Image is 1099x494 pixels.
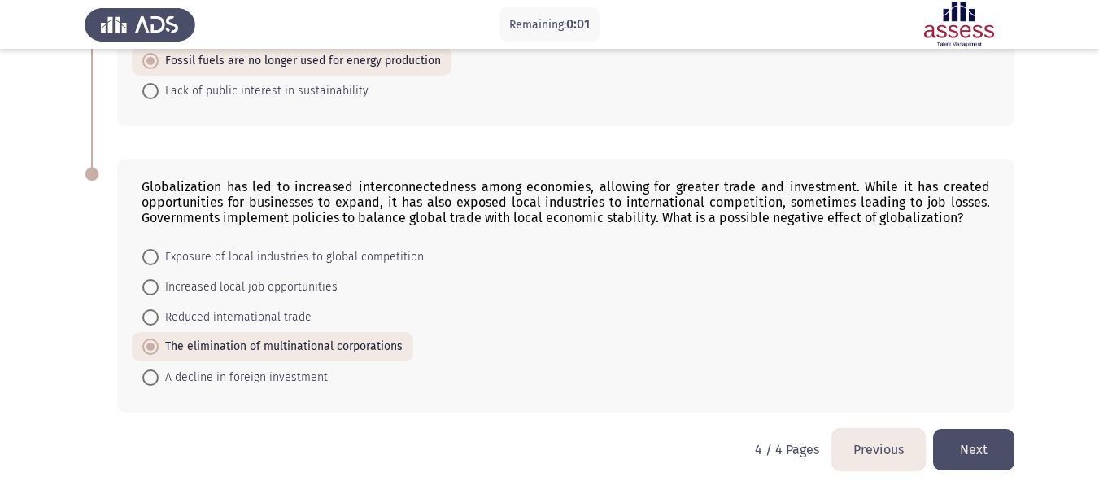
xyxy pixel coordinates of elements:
div: Globalization has led to increased interconnectedness among economies, allowing for greater trade... [142,179,990,225]
span: Increased local job opportunities [159,278,338,297]
span: A decline in foreign investment [159,368,328,387]
span: 0:01 [566,16,590,32]
img: Assess Talent Management logo [85,2,195,47]
p: 4 / 4 Pages [755,442,819,457]
span: Lack of public interest in sustainability [159,81,369,101]
span: Exposure of local industries to global competition [159,247,424,267]
p: Remaining: [509,15,590,35]
span: Fossil fuels are no longer used for energy production [159,51,441,71]
img: Assessment logo of ASSESS English Language Assessment (3 Module) (Ad - IB) [904,2,1014,47]
button: load previous page [832,429,925,470]
button: load next page [933,429,1014,470]
span: The elimination of multinational corporations [159,337,403,356]
span: Reduced international trade [159,308,312,327]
